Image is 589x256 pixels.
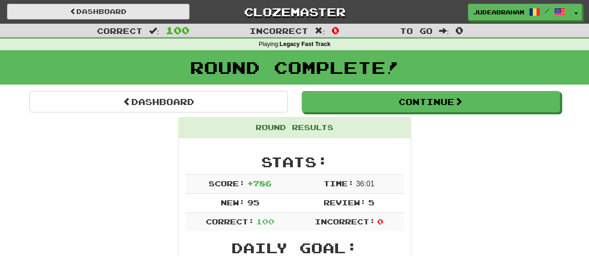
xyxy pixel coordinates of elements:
[315,27,325,35] span: :
[473,8,524,16] span: judeabraham
[206,217,254,226] span: Correct:
[247,179,271,188] span: + 786
[221,198,245,207] span: New:
[186,154,404,170] h2: Stats:
[455,25,463,36] span: 0
[315,217,375,226] span: Incorrect:
[545,7,549,14] span: /
[203,4,386,20] a: Clozemaster
[97,26,142,35] span: Correct
[332,25,339,36] span: 0
[7,4,190,20] a: Dashboard
[3,58,586,77] h1: Round Complete!
[149,27,159,35] span: :
[324,179,354,188] span: Time:
[439,27,449,35] span: :
[468,4,570,20] a: judeabraham /
[399,26,432,35] span: To go
[356,180,374,188] span: 36 : 0 1
[377,217,383,226] span: 0
[179,118,411,138] div: Round Results
[247,198,259,207] span: 95
[302,91,560,112] button: Continue
[186,240,404,256] h2: Daily Goal:
[279,41,330,47] strong: Legacy Fast Track
[324,198,366,207] span: Review:
[368,198,374,207] span: 5
[256,217,274,226] span: 100
[29,91,288,112] a: Dashboard
[166,25,190,36] span: 100
[250,26,308,35] span: Incorrect
[209,179,245,188] span: Score:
